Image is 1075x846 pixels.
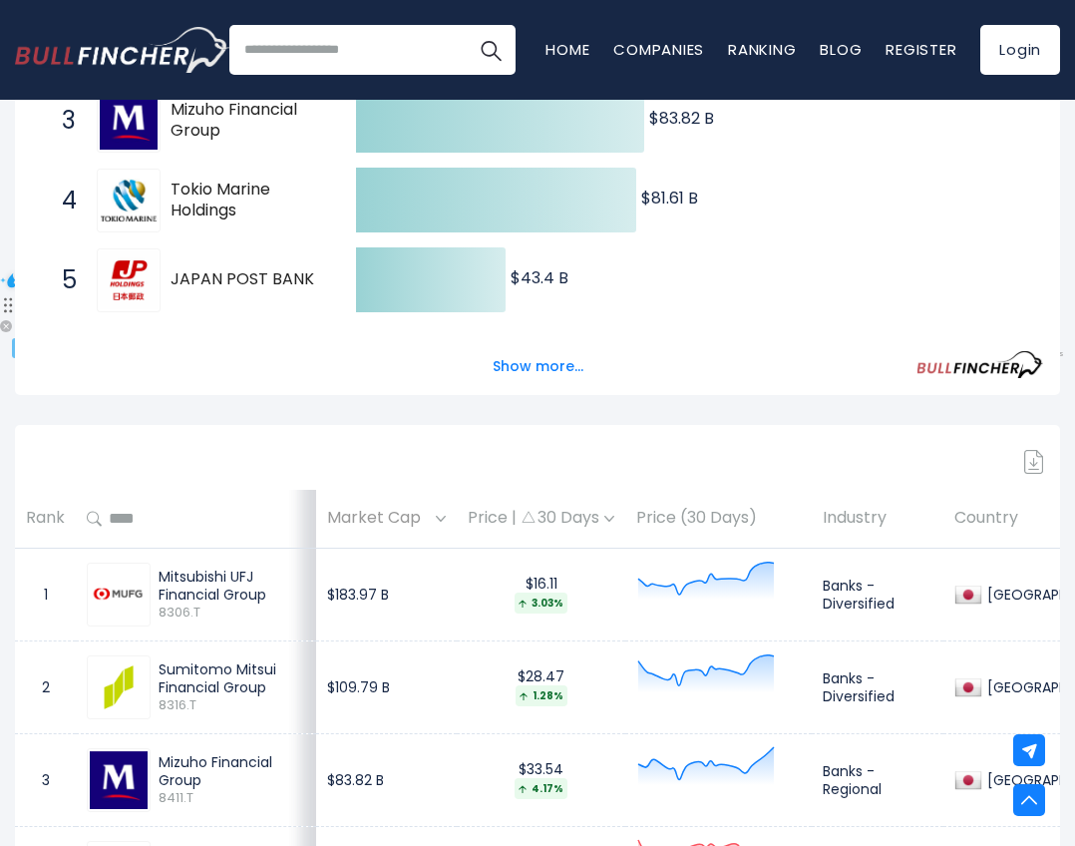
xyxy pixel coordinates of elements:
[468,760,614,799] div: $33.54
[316,733,457,826] td: $83.82 B
[980,25,1060,75] a: Login
[15,548,76,640] td: 1
[52,184,72,217] span: 4
[159,753,305,789] div: Mizuho Financial Group
[812,733,943,826] td: Banks - Regional
[886,39,956,60] a: Register
[159,568,305,604] div: Mitsubishi UFJ Financial Group
[52,104,72,138] span: 3
[812,490,943,549] th: Industry
[100,251,158,309] img: JAPAN POST BANK
[100,92,158,150] img: Mizuho Financial Group
[100,179,158,222] img: Tokio Marine Holdings
[171,269,321,290] span: JAPAN POST BANK
[159,697,305,714] span: 8316.T
[466,25,516,75] button: Search
[171,100,321,142] span: Mizuho Financial Group
[159,790,305,807] span: 8411.T
[15,490,76,549] th: Rank
[515,593,567,614] div: 3.03%
[812,548,943,640] td: Banks - Diversified
[15,27,230,73] img: Bullfincher logo
[613,39,704,60] a: Companies
[468,575,614,614] div: $16.11
[15,640,76,733] td: 2
[649,107,714,130] text: $83.82 B
[468,508,614,529] div: Price | 30 Days
[515,778,567,799] div: 4.17%
[516,685,567,706] div: 1.28%
[159,605,305,622] span: 8306.T
[171,180,321,221] span: Tokio Marine Holdings
[625,490,812,549] th: Price (30 Days)
[15,27,229,73] a: Go to homepage
[316,548,457,640] td: $183.97 B
[90,658,148,716] img: 8316.T.png
[90,751,148,809] img: 8411.T.png
[545,39,589,60] a: Home
[812,640,943,733] td: Banks - Diversified
[52,263,72,297] span: 5
[327,503,431,534] span: Market Cap
[468,667,614,706] div: $28.47
[159,660,305,696] div: Sumitomo Mitsui Financial Group
[641,187,698,210] text: $81.61 B
[15,733,76,826] td: 3
[316,640,457,733] td: $109.79 B
[820,39,862,60] a: Blog
[90,580,148,610] img: 8306.T.png
[481,350,595,383] button: Show more...
[511,266,568,289] text: $43.4 B
[728,39,796,60] a: Ranking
